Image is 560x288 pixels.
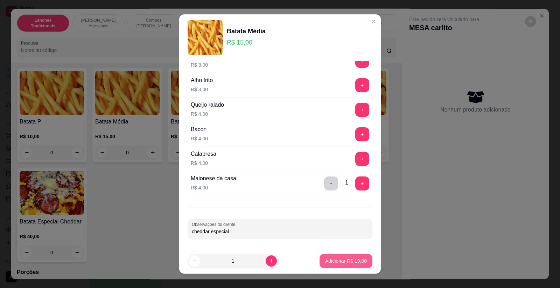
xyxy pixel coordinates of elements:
input: Observações do cliente [192,228,368,235]
button: add [355,54,369,68]
div: Bacon [191,125,208,134]
button: add [355,78,369,92]
div: 1 [345,179,348,187]
p: R$ 15,00 [227,38,266,47]
img: product-image [188,20,223,55]
button: add [355,152,369,166]
p: R$ 4,00 [191,184,236,191]
p: Adicionar R$ 19,00 [325,257,367,264]
div: Calabresa [191,150,216,158]
label: Observações do cliente [192,221,238,227]
div: Alho frito [191,76,213,85]
p: R$ 3,00 [191,61,238,68]
div: Batata Média [227,26,266,36]
button: delete [324,176,338,190]
p: R$ 4,00 [191,135,208,142]
div: Queijo ralado [191,101,224,109]
button: decrease-product-quantity [189,255,200,267]
button: increase-product-quantity [266,255,277,267]
button: Adicionar R$ 19,00 [320,254,372,268]
button: add [355,176,369,190]
p: R$ 4,00 [191,160,216,167]
button: add [355,103,369,117]
button: add [355,127,369,141]
div: Maionese da casa [191,174,236,183]
p: R$ 4,00 [191,110,224,118]
p: R$ 3,00 [191,86,213,93]
button: Close [368,16,379,27]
